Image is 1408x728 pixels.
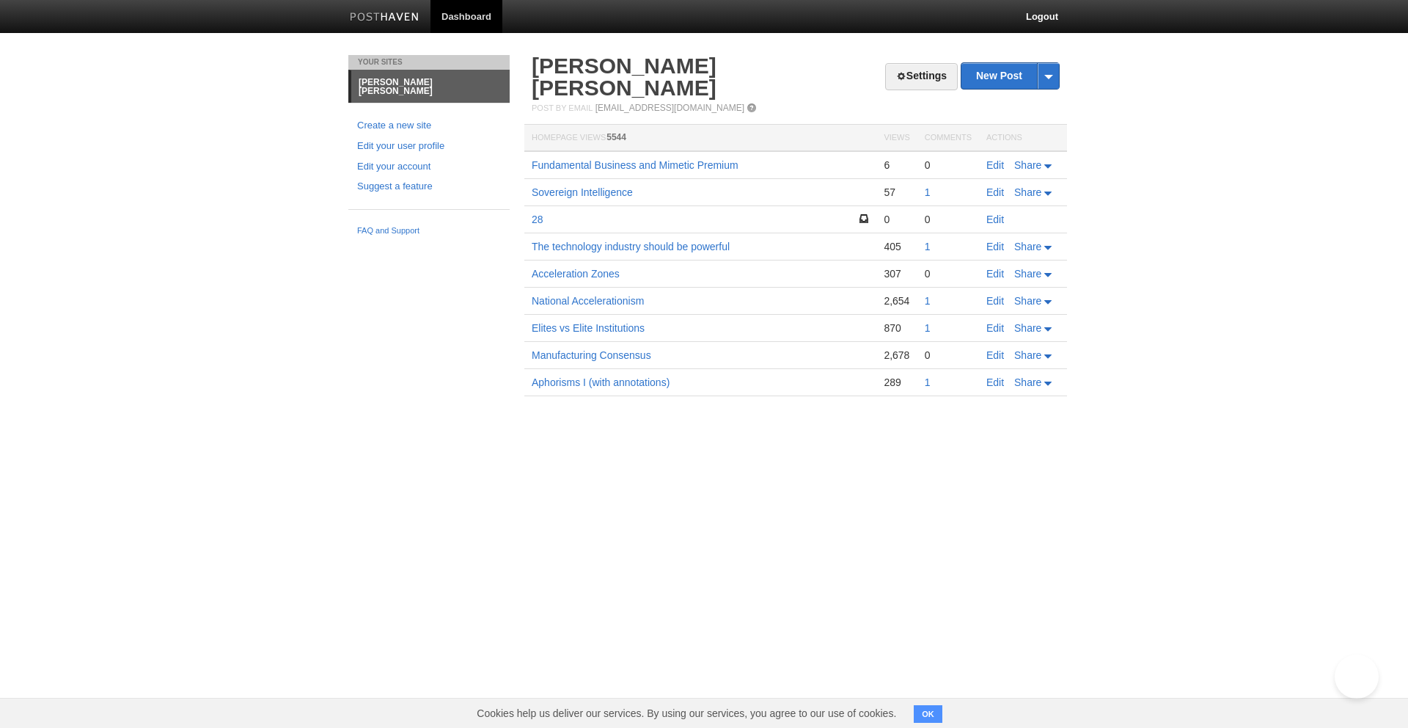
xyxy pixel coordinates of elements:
button: OK [914,705,942,723]
div: 57 [884,186,909,199]
span: Cookies help us deliver our services. By using our services, you agree to our use of cookies. [462,699,911,728]
a: Fundamental Business and Mimetic Premium [532,159,738,171]
span: Share [1014,159,1041,171]
a: New Post [961,63,1059,89]
a: 1 [925,376,931,388]
img: Posthaven-bar [350,12,419,23]
div: 0 [884,213,909,226]
iframe: Help Scout Beacon - Open [1335,655,1379,699]
a: 1 [925,241,931,252]
span: Share [1014,268,1041,280]
a: Manufacturing Consensus [532,349,651,361]
div: 405 [884,240,909,253]
div: 2,678 [884,349,909,362]
a: Edit your account [357,159,501,175]
a: 1 [925,186,931,198]
li: Your Sites [348,55,510,70]
div: 0 [925,267,972,280]
a: Edit [986,241,1004,252]
div: 2,654 [884,294,909,307]
a: Edit [986,214,1004,225]
a: Edit [986,268,1004,280]
a: Edit your user profile [357,139,501,154]
th: Homepage Views [524,125,876,152]
a: Aphorisms I (with annotations) [532,376,670,388]
a: Edit [986,186,1004,198]
a: Create a new site [357,118,501,134]
a: National Accelerationism [532,295,644,307]
span: Share [1014,376,1041,388]
div: 0 [925,159,972,172]
a: Edit [986,349,1004,361]
div: 870 [884,321,909,335]
a: 28 [532,214,543,225]
a: Elites vs Elite Institutions [532,322,645,334]
span: Share [1014,349,1041,361]
span: Share [1014,241,1041,252]
span: 5544 [606,132,626,142]
a: Edit [986,376,1004,388]
a: 1 [925,295,931,307]
a: [PERSON_NAME] [PERSON_NAME] [532,54,716,100]
div: 0 [925,213,972,226]
th: Actions [979,125,1067,152]
a: Edit [986,295,1004,307]
a: Edit [986,322,1004,334]
span: Post by Email [532,103,593,112]
a: Edit [986,159,1004,171]
a: 1 [925,322,931,334]
a: The technology industry should be powerful [532,241,730,252]
div: 289 [884,376,909,389]
th: Views [876,125,917,152]
a: FAQ and Support [357,225,501,238]
div: 0 [925,349,972,362]
div: 6 [884,159,909,172]
div: 307 [884,267,909,280]
a: [EMAIL_ADDRESS][DOMAIN_NAME] [595,103,744,113]
a: Suggest a feature [357,179,501,194]
a: Settings [885,63,958,90]
th: Comments [917,125,979,152]
span: Share [1014,322,1041,334]
a: [PERSON_NAME] [PERSON_NAME] [351,70,510,103]
a: Acceleration Zones [532,268,620,280]
span: Share [1014,186,1041,198]
a: Sovereign Intelligence [532,186,633,198]
span: Share [1014,295,1041,307]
